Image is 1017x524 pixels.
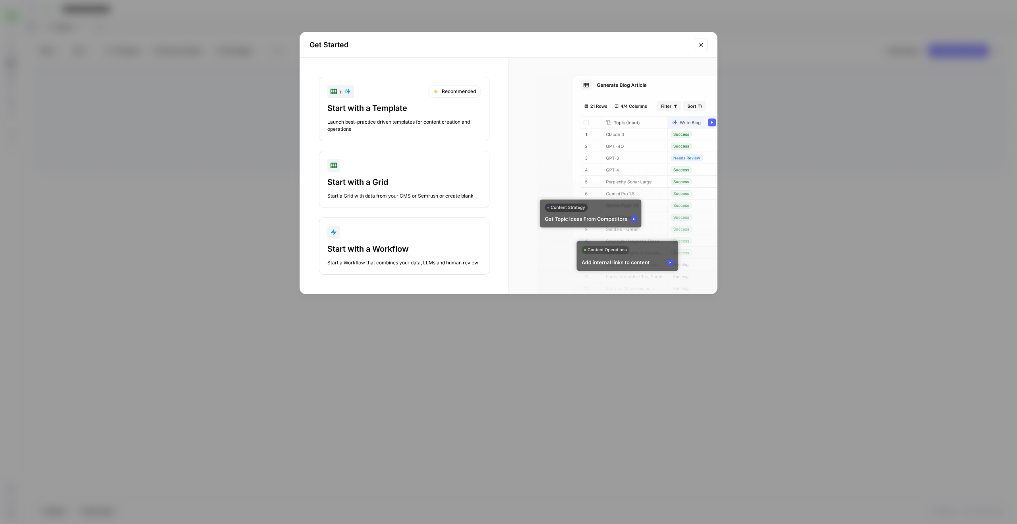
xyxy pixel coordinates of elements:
[327,192,481,200] div: Start a Grid with data from your CMS or Semrush or create blank
[319,77,489,141] button: +RecommendedStart with a TemplateLaunch best-practice driven templates for content creation and o...
[331,87,351,96] div: +
[327,243,481,254] div: Start with a Workflow
[327,118,481,133] div: Launch best-practice driven templates for content creation and operations
[309,39,690,50] h2: Get Started
[319,151,489,208] button: Start with a GridStart a Grid with data from your CMS or Semrush or create blank
[695,39,708,51] button: Close modal
[327,103,481,114] div: Start with a Template
[327,177,481,188] div: Start with a Grid
[327,259,481,266] div: Start a Workflow that combines your data, LLMs and human review
[319,217,489,275] button: Start with a WorkflowStart a Workflow that combines your data, LLMs and human review
[428,85,481,98] div: Recommended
